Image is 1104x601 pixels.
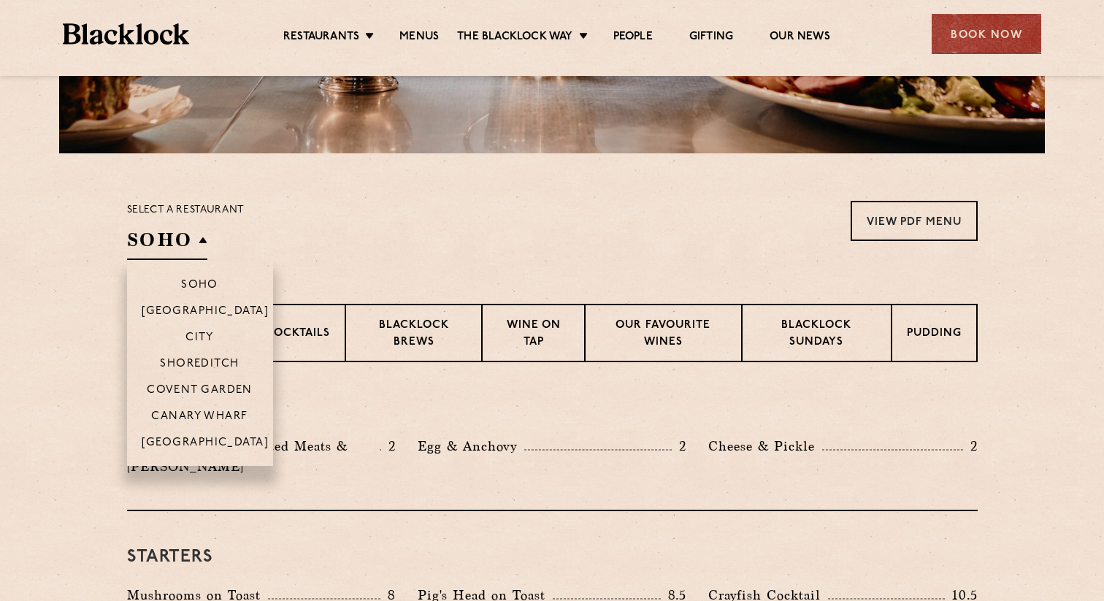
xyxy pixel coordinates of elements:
p: Cocktails [265,326,330,344]
p: Pudding [907,326,962,344]
h2: SOHO [127,227,207,260]
p: 2 [672,437,686,456]
p: Shoreditch [160,358,239,372]
div: Book Now [932,14,1041,54]
p: Cheese & Pickle [708,436,822,456]
a: People [613,30,653,46]
a: Gifting [689,30,733,46]
p: [GEOGRAPHIC_DATA] [142,437,269,451]
p: Soho [181,279,218,294]
p: City [185,332,214,346]
p: Blacklock Sundays [757,318,875,352]
p: Blacklock Brews [361,318,467,352]
p: Our favourite wines [600,318,727,352]
a: Menus [399,30,439,46]
img: BL_Textured_Logo-footer-cropped.svg [63,23,189,45]
a: Our News [770,30,830,46]
p: Canary Wharf [151,410,248,425]
p: 2 [381,437,396,456]
p: Select a restaurant [127,201,245,220]
a: Restaurants [283,30,359,46]
p: [GEOGRAPHIC_DATA] [142,305,269,320]
p: 2 [963,437,978,456]
a: View PDF Menu [851,201,978,241]
a: The Blacklock Way [457,30,572,46]
p: Covent Garden [147,384,253,399]
p: Egg & Anchovy [418,436,524,456]
h3: Starters [127,548,978,567]
h3: Pre Chop Bites [127,399,978,418]
p: Wine on Tap [497,318,569,352]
